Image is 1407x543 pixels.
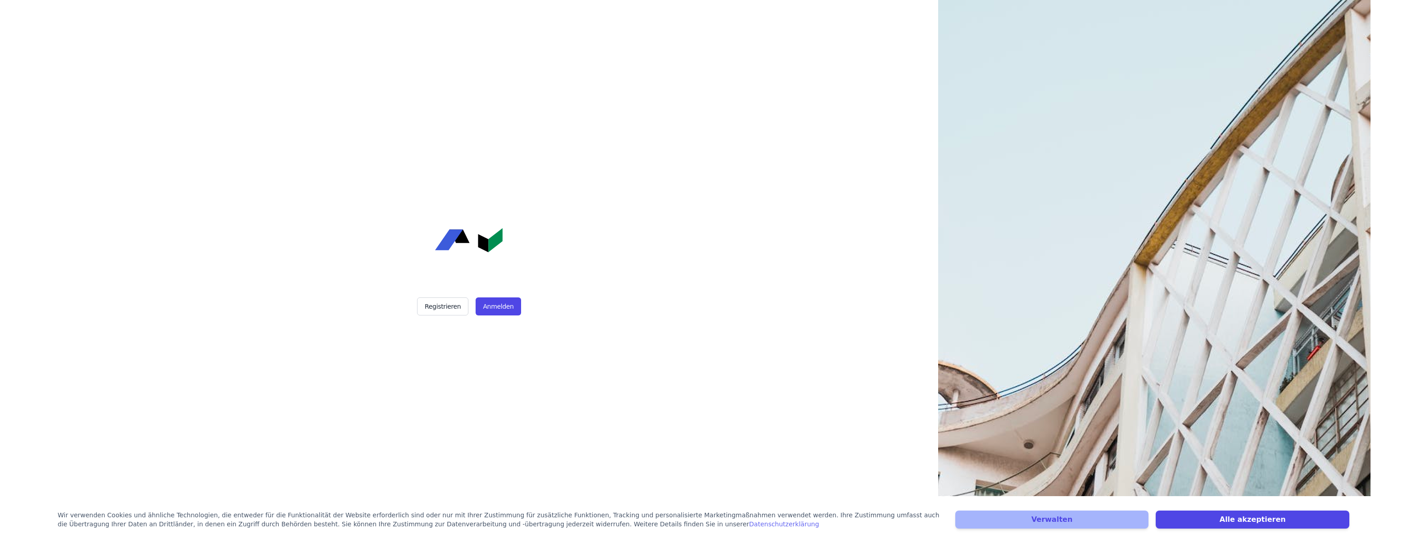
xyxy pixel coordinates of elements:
div: Wir verwenden Cookies und ähnliche Technologien, die entweder für die Funktionalität der Website ... [58,511,944,529]
button: Alle akzeptieren [1156,511,1349,529]
button: Anmelden [476,297,521,315]
a: Datenschutzerklärung [749,520,819,528]
img: Concular [435,228,503,252]
button: Verwalten [955,511,1149,529]
button: Registrieren [417,297,468,315]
